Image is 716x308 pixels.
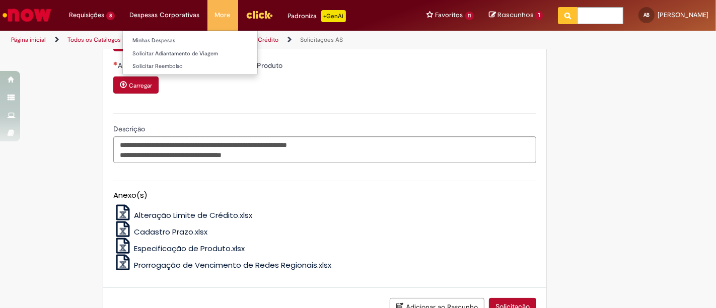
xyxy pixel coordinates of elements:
[288,10,346,22] div: Padroniza
[129,82,152,90] small: Carregar
[113,260,332,270] a: Prorrogação de Vencimento de Redes Regionais.xlsx
[118,61,284,70] span: Anexar planilha padrão de Especificação de Produto
[134,210,252,220] span: Alteração Limite de Crédito.xlsx
[300,36,343,44] a: Solicitações AS
[113,124,147,133] span: Descrição
[69,10,104,20] span: Requisições
[113,226,208,237] a: Cadastro Prazo.xlsx
[113,210,253,220] a: Alteração Limite de Crédito.xlsx
[1,5,53,25] img: ServiceNow
[130,10,200,20] span: Despesas Corporativas
[215,10,231,20] span: More
[113,243,245,254] a: Especificação de Produto.xlsx
[123,61,257,72] a: Solicitar Reembolso
[658,11,708,19] span: [PERSON_NAME]
[558,7,578,24] button: Pesquisar
[643,12,650,18] span: AB
[497,10,534,20] span: Rascunhos
[67,36,121,44] a: Todos os Catálogos
[106,12,115,20] span: 8
[123,35,257,46] a: Minhas Despesas
[123,48,257,59] a: Solicitar Adiantamento de Viagem
[535,11,543,20] span: 1
[436,10,463,20] span: Favoritos
[113,76,159,94] button: Carregar anexo de Anexar planilha padrão de Especificação de Produto Required
[134,260,331,270] span: Prorrogação de Vencimento de Redes Regionais.xlsx
[113,136,536,163] textarea: Descrição
[113,191,536,200] h5: Anexo(s)
[258,36,278,44] a: Crédito
[113,61,118,65] span: Necessários
[11,36,46,44] a: Página inicial
[8,31,470,49] ul: Trilhas de página
[489,11,543,20] a: Rascunhos
[134,243,245,254] span: Especificação de Produto.xlsx
[134,226,207,237] span: Cadastro Prazo.xlsx
[122,30,258,75] ul: Despesas Corporativas
[246,7,273,22] img: click_logo_yellow_360x200.png
[321,10,346,22] p: +GenAi
[465,12,474,20] span: 11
